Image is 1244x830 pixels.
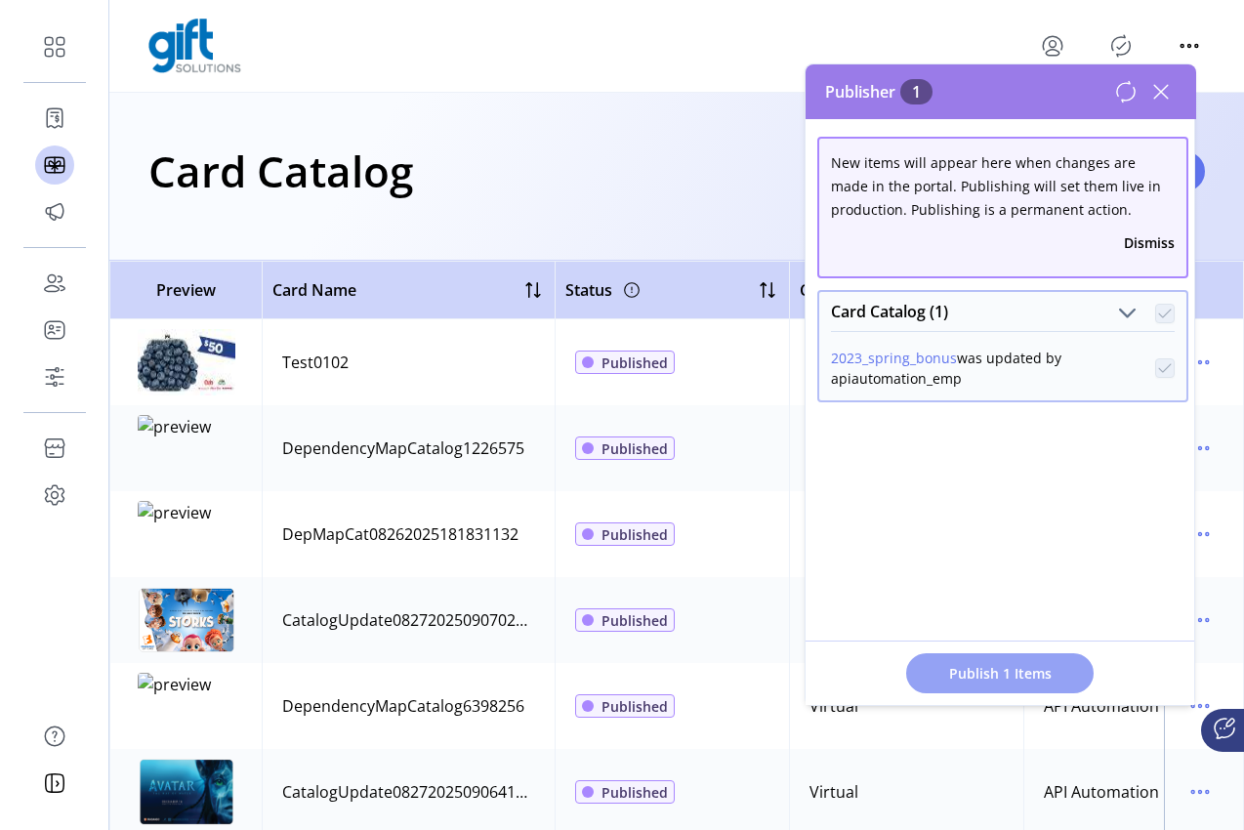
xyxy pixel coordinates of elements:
[1184,347,1216,378] button: menu
[282,351,349,374] div: Test0102
[809,694,858,718] div: Virtual
[601,782,668,803] span: Published
[138,759,235,825] img: preview
[900,79,933,104] span: 1
[831,348,957,368] button: 2023_spring_bonus
[148,137,413,205] h1: Card Catalog
[1113,300,1140,327] button: Card Catalog (1)
[1105,30,1137,62] button: Publisher Panel
[1184,604,1216,636] button: menu
[800,278,893,302] span: Card Format
[148,19,241,73] img: logo
[138,501,235,567] img: preview
[282,436,524,460] div: DependencyMapCatalog1226575
[831,348,1155,389] div: was updated by apiautomation_emp
[932,663,1068,684] span: Publish 1 Items
[601,696,668,717] span: Published
[282,780,535,804] div: CatalogUpdate08272025090641172
[601,524,668,545] span: Published
[1184,690,1216,722] button: menu
[1124,232,1175,253] button: Dismiss
[831,304,948,319] span: Card Catalog (1)
[138,415,235,481] img: preview
[120,278,252,302] span: Preview
[1184,433,1216,464] button: menu
[138,329,235,395] img: preview
[1044,780,1159,804] div: API Automation
[1044,694,1159,718] div: API Automation
[1174,30,1205,62] button: menu
[138,587,235,653] img: preview
[825,80,933,104] span: Publisher
[282,694,524,718] div: DependencyMapCatalog6398256
[282,522,518,546] div: DepMapCat08262025181831132
[272,278,356,302] span: Card Name
[601,353,668,373] span: Published
[601,610,668,631] span: Published
[831,153,1161,219] span: New items will appear here when changes are made in the portal. Publishing will set them live in ...
[906,653,1094,693] button: Publish 1 Items
[1184,519,1216,550] button: menu
[601,438,668,459] span: Published
[565,274,643,306] div: Status
[138,673,235,739] img: preview
[282,608,535,632] div: CatalogUpdate08272025090702292
[1184,776,1216,808] button: menu
[1037,30,1068,62] button: menu
[809,780,858,804] div: Virtual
